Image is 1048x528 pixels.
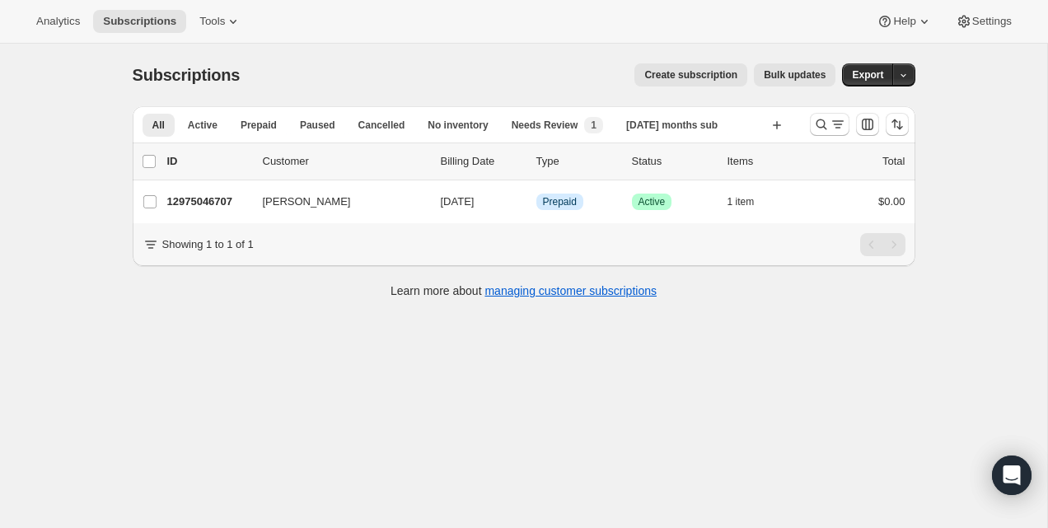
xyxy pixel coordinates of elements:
button: Subscriptions [93,10,186,33]
button: Analytics [26,10,90,33]
p: Customer [263,153,428,170]
button: Settings [946,10,1022,33]
span: Settings [972,15,1012,28]
div: Type [536,153,619,170]
p: Showing 1 to 1 of 1 [162,236,254,253]
nav: Pagination [860,233,905,256]
div: Open Intercom Messenger [992,456,1032,495]
p: Status [632,153,714,170]
button: Create new view [764,114,790,137]
span: $0.00 [878,195,905,208]
span: [DATE] [441,195,475,208]
span: Prepaid [241,119,277,132]
span: 1 [591,119,597,132]
span: Subscriptions [133,66,241,84]
p: 12975046707 [167,194,250,210]
span: Prepaid [543,195,577,208]
button: Tools [189,10,251,33]
span: Active [639,195,666,208]
button: [PERSON_NAME] [253,189,418,215]
span: Bulk updates [764,68,826,82]
span: No inventory [428,119,488,132]
span: 1 item [728,195,755,208]
span: Cancelled [358,119,405,132]
button: 1 item [728,190,773,213]
button: Bulk updates [754,63,835,86]
span: Tools [199,15,225,28]
p: ID [167,153,250,170]
button: Export [842,63,893,86]
button: Customize table column order and visibility [856,113,879,136]
div: 12975046707[PERSON_NAME][DATE]InfoPrepaidSuccessActive1 item$0.00 [167,190,905,213]
p: Total [882,153,905,170]
div: Items [728,153,810,170]
button: Help [867,10,942,33]
span: Active [188,119,218,132]
span: Subscriptions [103,15,176,28]
button: Sort the results [886,113,909,136]
span: All [152,119,165,132]
span: [PERSON_NAME] [263,194,351,210]
button: Search and filter results [810,113,849,136]
span: Create subscription [644,68,737,82]
span: [DATE] months sub [626,119,718,132]
span: Help [893,15,915,28]
span: Analytics [36,15,80,28]
p: Learn more about [391,283,657,299]
a: managing customer subscriptions [484,284,657,297]
button: Create subscription [634,63,747,86]
span: Needs Review [512,119,578,132]
span: Paused [300,119,335,132]
div: IDCustomerBilling DateTypeStatusItemsTotal [167,153,905,170]
p: Billing Date [441,153,523,170]
span: Export [852,68,883,82]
